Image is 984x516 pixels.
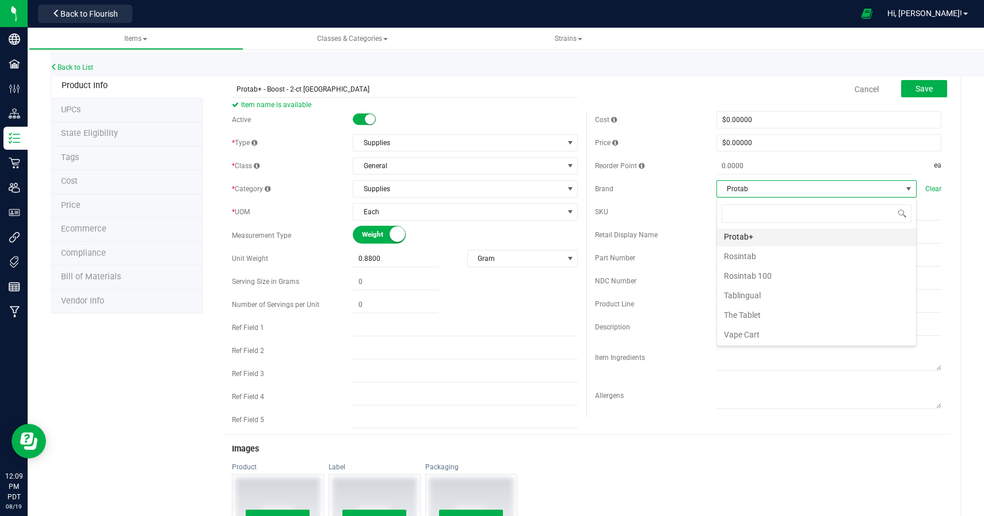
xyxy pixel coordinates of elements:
[887,9,962,18] span: Hi, [PERSON_NAME]!
[717,325,916,344] li: Vape Cart
[232,347,264,355] span: Ref Field 2
[854,2,880,25] span: Open Ecommerce Menu
[232,416,264,424] span: Ref Field 5
[9,132,20,144] inline-svg: Inventory
[563,158,577,174] span: select
[5,471,22,502] p: 12:09 PM PDT
[61,128,118,138] span: Tag
[9,232,20,243] inline-svg: Integrations
[232,393,264,401] span: Ref Field 4
[595,139,618,147] span: Price
[353,135,563,151] span: Supplies
[61,153,79,162] span: Tag
[595,323,630,331] span: Description
[9,108,20,119] inline-svg: Distribution
[563,181,577,197] span: select
[901,80,947,97] button: Save
[595,277,636,285] span: NDC Number
[232,370,264,378] span: Ref Field 3
[925,184,941,194] span: Clear
[329,462,421,472] div: Label
[353,204,563,220] span: Each
[717,246,916,266] li: Rosintab
[61,272,121,282] span: Bill of Materials
[232,255,268,263] span: Unit Weight
[12,424,46,458] iframe: Resource center
[563,251,577,267] span: select
[595,208,608,216] span: SKU
[317,35,388,43] span: Classes & Categories
[595,185,613,193] span: Brand
[5,502,22,511] p: 08/19
[232,185,270,193] span: Category
[595,254,635,262] span: Part Number
[362,226,414,243] span: Weight
[916,84,933,93] span: Save
[595,116,617,124] span: Cost
[62,81,108,90] span: Product Info
[555,35,582,43] span: Strains
[61,224,106,234] span: Ecommerce
[60,9,118,18] span: Back to Flourish
[9,281,20,293] inline-svg: Reports
[595,300,634,308] span: Product Line
[595,354,645,362] span: Item Ingredients
[716,158,912,174] input: 0.0000
[38,5,132,23] button: Back to Flourish
[9,33,20,45] inline-svg: Company
[717,305,916,325] li: The Tablet
[232,324,264,332] span: Ref Field 1
[232,162,260,170] span: Class
[595,392,624,400] span: Allergens
[232,278,299,286] span: Serving Size in Grams
[9,207,20,218] inline-svg: User Roles
[61,296,104,306] span: Vendor Info
[717,181,902,197] span: Protab
[563,135,577,151] span: select
[61,105,81,115] span: Tag
[232,116,251,124] span: Active
[934,158,941,174] span: ea
[353,274,438,290] input: 0
[9,306,20,317] inline-svg: Manufacturing
[353,251,438,267] input: 0.8800
[232,139,257,147] span: Type
[9,58,20,70] inline-svg: Facilities
[232,445,941,454] h3: Images
[232,98,578,112] span: Item name is available
[595,231,658,239] span: Retail Display Name
[61,176,78,186] span: Cost
[51,63,93,71] a: Back to List
[717,112,941,128] input: $0.00000
[353,297,438,313] input: 0
[232,81,578,98] input: Item name
[717,135,941,151] input: $0.00000
[232,301,319,309] span: Number of Servings per Unit
[9,83,20,94] inline-svg: Configuration
[9,256,20,268] inline-svg: Tags
[468,251,563,267] span: Gram
[563,204,577,220] span: select
[232,208,250,216] span: UOM
[717,266,916,286] li: Rosintab 100
[61,200,81,210] span: Price
[353,158,563,174] span: General
[124,35,147,43] span: Items
[61,248,106,258] span: Compliance
[9,157,20,169] inline-svg: Retail
[232,462,324,472] div: Product
[595,162,644,170] span: Reorder Point
[353,181,563,197] span: Supplies
[717,227,916,246] li: Protab+
[717,286,916,305] li: Tablingual
[425,462,517,472] div: Packaging
[9,182,20,193] inline-svg: Users
[232,232,291,240] span: Measurement Type
[855,84,879,95] a: Cancel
